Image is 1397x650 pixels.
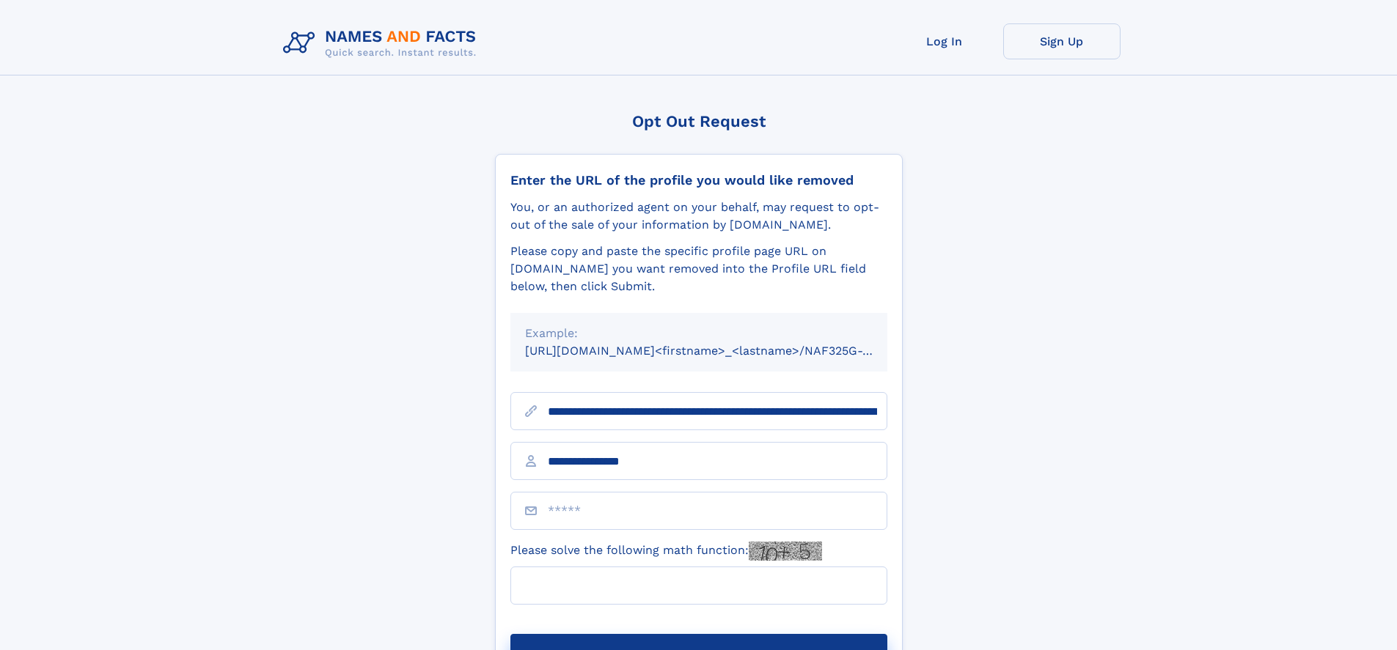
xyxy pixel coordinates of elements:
a: Sign Up [1003,23,1121,59]
div: Enter the URL of the profile you would like removed [510,172,887,188]
div: Example: [525,325,873,342]
div: Please copy and paste the specific profile page URL on [DOMAIN_NAME] you want removed into the Pr... [510,243,887,295]
a: Log In [886,23,1003,59]
img: Logo Names and Facts [277,23,488,63]
label: Please solve the following math function: [510,542,822,561]
div: You, or an authorized agent on your behalf, may request to opt-out of the sale of your informatio... [510,199,887,234]
small: [URL][DOMAIN_NAME]<firstname>_<lastname>/NAF325G-xxxxxxxx [525,344,915,358]
div: Opt Out Request [495,112,903,130]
